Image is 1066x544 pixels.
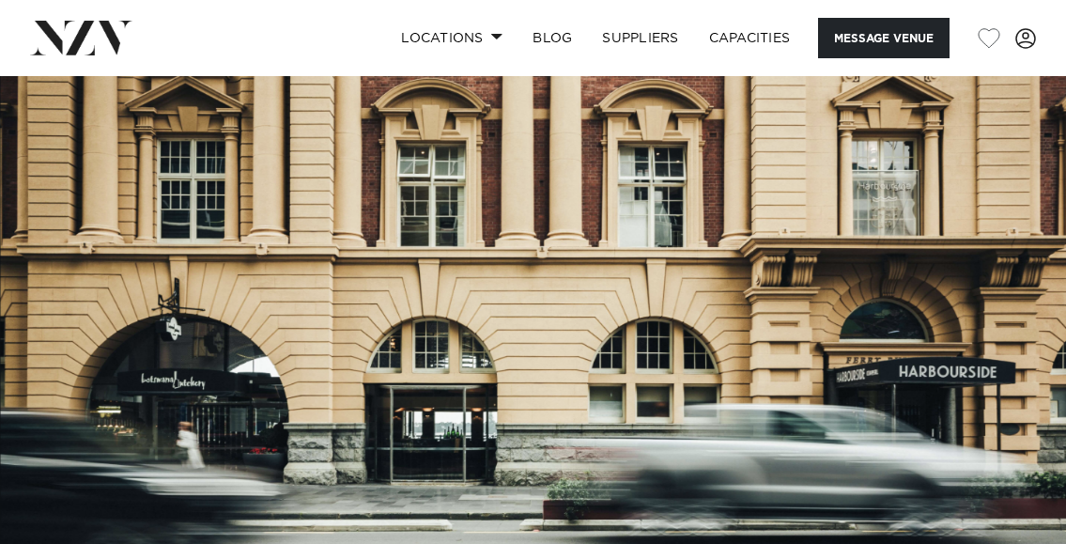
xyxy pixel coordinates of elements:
[30,21,132,54] img: nzv-logo.png
[694,18,806,58] a: Capacities
[587,18,693,58] a: SUPPLIERS
[386,18,518,58] a: Locations
[818,18,950,58] button: Message Venue
[518,18,587,58] a: BLOG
